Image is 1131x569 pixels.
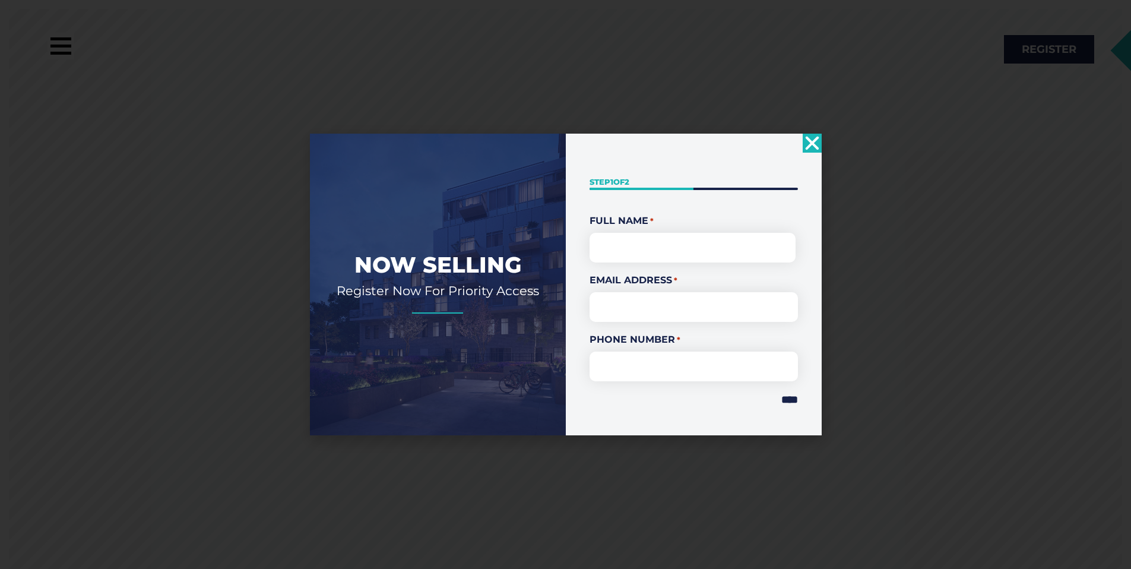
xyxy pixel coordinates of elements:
label: Phone Number [590,333,798,347]
h2: Now Selling [328,251,548,279]
legend: Full Name [590,214,798,228]
span: 2 [625,177,629,186]
p: Step of [590,176,798,188]
a: Close [803,134,822,153]
span: 1 [610,177,613,186]
h2: Register Now For Priority Access [328,283,548,299]
label: Email Address [590,273,798,287]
